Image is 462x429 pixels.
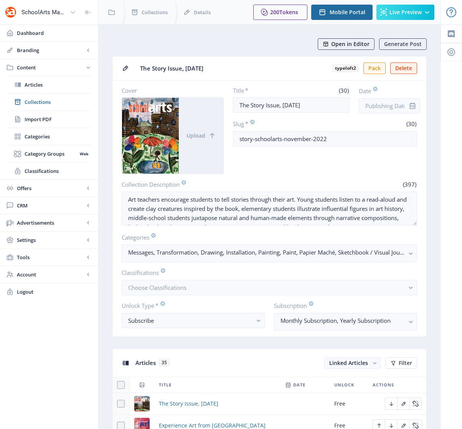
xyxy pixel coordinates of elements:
[17,202,84,209] span: CRM
[17,64,84,71] span: Content
[331,41,370,47] span: Open in Editor
[122,180,266,189] label: Collection Description
[330,393,368,415] td: Free
[330,9,365,15] span: Mobile Portal
[390,62,417,74] button: Delete
[122,245,417,262] button: Messages, Transformation, Drawing, Installation, Painting, Paint, Papier Maché, Sketchbook / Visu...
[122,87,218,94] label: Cover
[25,167,91,175] span: Classifications
[334,380,354,390] span: Unlock
[159,380,172,390] span: Title
[122,280,417,295] button: Choose Classifications
[397,399,409,407] a: Edit page
[77,150,91,158] nb-badge: Web
[233,131,417,146] input: this-is-how-a-slug-looks-like
[279,8,298,16] span: Tokens
[135,359,156,367] span: Articles
[389,9,422,15] span: Live Preview
[25,98,91,106] span: Collections
[311,5,373,20] button: Mobile Portal
[379,38,427,50] button: Generate Post
[17,271,84,278] span: Account
[385,399,397,407] a: Edit page
[17,184,84,192] span: Offers
[402,181,417,188] span: (397)
[128,316,252,325] div: Subscribe
[405,120,417,128] span: (30)
[359,98,420,113] input: Publishing Date
[274,313,417,330] button: Monthly Subscription, Yearly Subscription
[233,120,322,128] label: Slug
[179,98,223,174] button: Upload
[159,399,218,408] a: The Story Issue, [DATE]
[385,357,417,369] button: Filter
[274,301,411,310] label: Subscription
[324,357,381,369] button: Linked Articles
[409,399,422,407] a: Edit page
[140,64,326,72] span: The Story Issue, [DATE]
[134,396,150,411] img: dcb68145-941f-4139-812b-b90aee66dead.png
[8,163,91,179] a: Classifications
[17,46,84,54] span: Branding
[253,5,307,20] button: 200Tokens
[8,111,91,128] a: Import PDF
[25,115,91,123] span: Import PDF
[128,248,404,257] nb-select-label: Messages, Transformation, Drawing, Installation, Painting, Paint, Papier Maché, Sketchbook / Visu...
[122,268,411,277] label: Classifications
[318,38,375,50] button: Open in Editor
[122,313,265,328] button: Subscribe
[25,81,91,89] span: Articles
[122,233,411,242] label: Categories
[399,360,412,366] span: Filter
[280,316,404,325] nb-select-label: Monthly Subscription, Yearly Subscription
[142,8,168,16] span: Collections
[233,87,288,94] label: Title
[8,145,91,162] a: Category GroupsWeb
[373,380,394,390] span: Actions
[376,5,434,20] button: Live Preview
[186,133,205,139] span: Upload
[159,359,170,367] span: 35
[359,87,411,95] label: Date
[233,97,350,113] input: Type Collection Title ...
[409,102,416,110] nb-icon: info
[17,219,84,227] span: Advertisements
[17,236,84,244] span: Settings
[332,64,359,72] b: typeloft2
[329,359,368,367] span: Linked Articles
[363,62,386,74] button: Pack
[17,29,92,37] span: Dashboard
[8,76,91,93] a: Articles
[25,150,77,158] span: Category Groups
[384,41,422,47] span: Generate Post
[122,301,259,310] label: Unlock Type
[5,6,17,18] img: properties.app_icon.png
[17,288,92,296] span: Logout
[128,284,186,291] span: Choose Classifications
[21,4,67,21] div: SchoolArts Magazine
[8,128,91,145] a: Categories
[8,94,91,110] a: Collections
[194,8,211,16] span: Details
[25,133,91,140] span: Categories
[17,253,84,261] span: Tools
[338,87,350,94] span: (30)
[293,380,305,390] span: Date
